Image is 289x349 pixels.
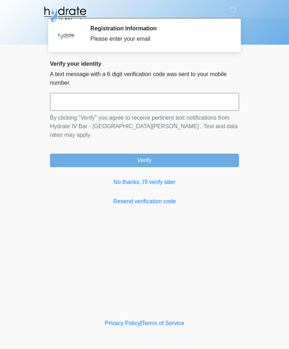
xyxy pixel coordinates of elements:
img: Hydrate IV Bar - Fort Collins Logo [43,5,87,23]
button: Verify [50,154,239,167]
div: Please enter your email [90,35,228,43]
a: No thanks, I'll verify later [50,178,239,186]
a: Resend verification code [50,197,239,206]
img: Agent Avatar [55,25,77,46]
p: A text message with a 6 digit verification code was sent to your mobile number. [50,70,239,87]
a: | [140,320,142,326]
a: Terms of Service [142,320,184,326]
a: Privacy Policy [105,320,141,326]
p: By clicking "Verify" you agree to receive pertinent text notifications from Hydrate IV Bar - [GEO... [50,114,239,139]
h2: Verify your identity [50,60,239,67]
